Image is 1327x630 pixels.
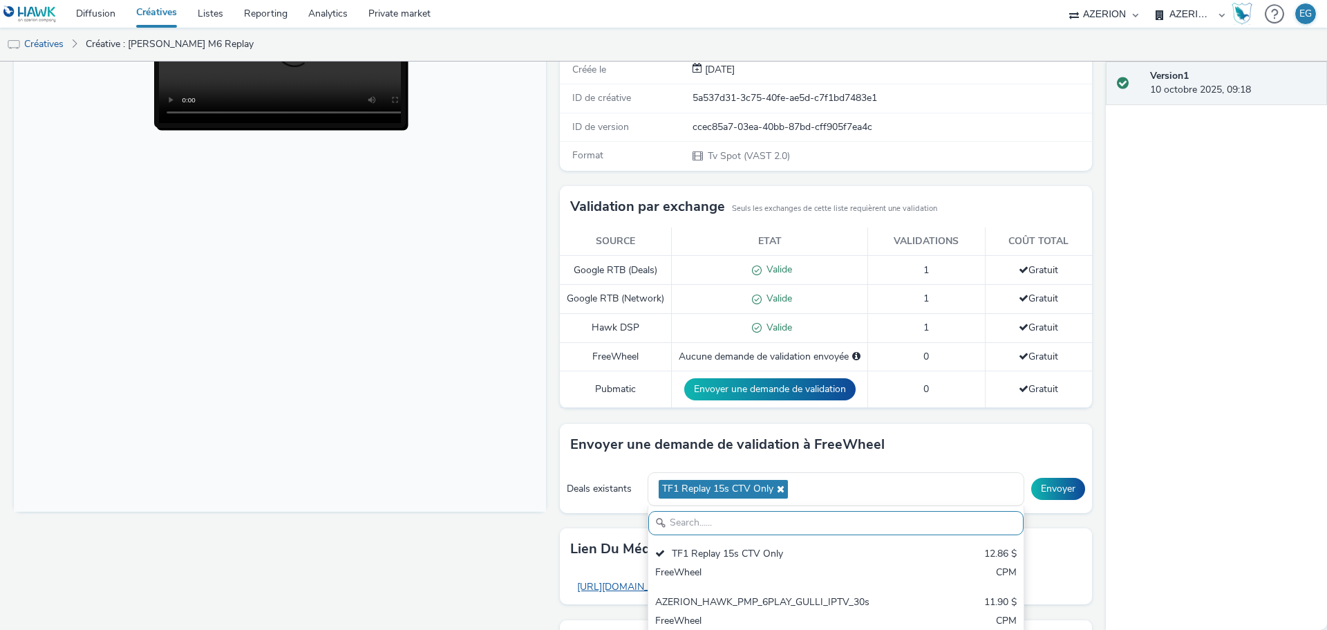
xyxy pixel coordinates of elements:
[3,6,57,23] img: undefined Logo
[1150,69,1316,98] div: 10 octobre 2025, 09:18
[996,614,1017,630] div: CPM
[868,228,986,256] th: Validations
[1299,3,1312,24] div: EG
[1019,263,1058,277] span: Gratuit
[655,547,894,563] div: TF1 Replay 15s CTV Only
[570,434,885,455] h3: Envoyer une demande de validation à FreeWheel
[762,263,792,276] span: Valide
[79,28,261,61] a: Créative : [PERSON_NAME] M6 Replay
[732,203,937,214] small: Seuls les exchanges de cette liste requièrent une validation
[923,263,929,277] span: 1
[560,285,672,314] td: Google RTB (Network)
[1232,3,1252,25] img: Hawk Academy
[762,321,792,334] span: Valide
[693,120,1091,134] div: ccec85a7-03ea-40bb-87bd-cff905f7ea4c
[560,228,672,256] th: Source
[570,539,661,559] h3: Lien du média
[560,342,672,371] td: FreeWheel
[1019,382,1058,396] span: Gratuit
[560,314,672,343] td: Hawk DSP
[648,511,1024,535] input: Search......
[702,63,735,77] div: Création 10 octobre 2025, 09:18
[684,378,856,400] button: Envoyer une demande de validation
[923,292,929,305] span: 1
[655,566,894,582] div: FreeWheel
[1019,321,1058,334] span: Gratuit
[7,38,21,52] img: tv
[572,63,606,76] span: Créée le
[1019,292,1058,305] span: Gratuit
[693,91,1091,105] div: 5a537d31-3c75-40fe-ae5d-c7f1bd7483e1
[662,483,773,495] span: TF1 Replay 15s CTV Only
[1019,350,1058,363] span: Gratuit
[567,482,641,496] div: Deals existants
[572,91,631,104] span: ID de créative
[655,595,894,611] div: AZERION_HAWK_PMP_6PLAY_GULLI_IPTV_30s
[1232,3,1258,25] a: Hawk Academy
[572,120,629,133] span: ID de version
[672,228,868,256] th: Etat
[923,382,929,396] span: 0
[570,573,764,600] a: [URL][DOMAIN_NAME][DOMAIN_NAME]
[996,566,1017,582] div: CPM
[852,350,860,364] div: Sélectionnez un deal ci-dessous et cliquez sur Envoyer pour envoyer une demande de validation à F...
[560,256,672,285] td: Google RTB (Deals)
[706,149,790,163] span: Tv Spot (VAST 2.0)
[570,196,725,217] h3: Validation par exchange
[702,63,735,76] span: [DATE]
[984,595,1017,611] div: 11.90 $
[762,292,792,305] span: Valide
[984,547,1017,563] div: 12.86 $
[1150,69,1189,82] strong: Version 1
[1031,478,1085,500] button: Envoyer
[923,321,929,334] span: 1
[560,371,672,408] td: Pubmatic
[923,350,929,363] span: 0
[985,228,1092,256] th: Coût total
[655,614,894,630] div: FreeWheel
[572,149,603,162] span: Format
[679,350,860,364] div: Aucune demande de validation envoyée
